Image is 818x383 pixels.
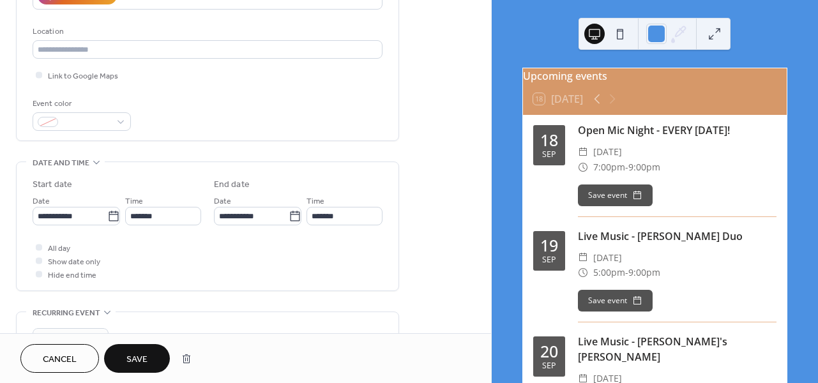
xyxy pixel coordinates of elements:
[33,306,100,320] span: Recurring event
[33,97,128,110] div: Event color
[38,331,86,346] span: Do not repeat
[578,160,588,175] div: ​
[578,290,653,312] button: Save event
[540,132,558,148] div: 18
[625,265,628,280] span: -
[540,343,558,359] div: 20
[578,123,776,138] div: Open Mic Night - EVERY [DATE]!
[542,151,556,159] div: Sep
[578,250,588,266] div: ​
[593,160,625,175] span: 7:00pm
[214,178,250,191] div: End date
[578,265,588,280] div: ​
[48,242,70,255] span: All day
[578,184,653,206] button: Save event
[593,265,625,280] span: 5:00pm
[104,344,170,373] button: Save
[542,362,556,370] div: Sep
[33,25,380,38] div: Location
[48,70,118,83] span: Link to Google Maps
[33,195,50,208] span: Date
[48,269,96,282] span: Hide end time
[628,265,660,280] span: 9:00pm
[593,144,622,160] span: [DATE]
[628,160,660,175] span: 9:00pm
[578,334,776,364] div: Live Music - [PERSON_NAME]'s [PERSON_NAME]
[43,353,77,366] span: Cancel
[126,353,148,366] span: Save
[33,156,89,170] span: Date and time
[214,195,231,208] span: Date
[542,256,556,264] div: Sep
[593,250,622,266] span: [DATE]
[578,144,588,160] div: ​
[578,229,776,244] div: Live Music - [PERSON_NAME] Duo
[523,68,787,84] div: Upcoming events
[33,178,72,191] div: Start date
[125,195,143,208] span: Time
[540,237,558,253] div: 19
[48,255,100,269] span: Show date only
[20,344,99,373] button: Cancel
[625,160,628,175] span: -
[307,195,324,208] span: Time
